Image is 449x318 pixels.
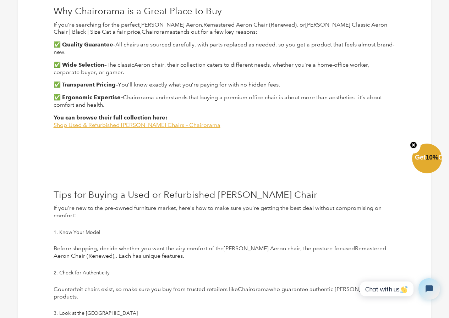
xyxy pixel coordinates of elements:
[203,21,295,28] span: Remastered Aeron Chair (Renewed
[54,286,380,300] span: who guarantee authentic [PERSON_NAME] products.
[104,61,134,68] span: The classic
[54,94,121,101] strong: ✅ Ergonomic Expertise
[238,286,269,292] span: Chairorama
[54,122,220,128] a: Shop Used & Refurbished [PERSON_NAME] Chairs – Chairorama
[295,21,305,28] span: ), or
[54,269,110,276] span: 2. Check for Authenticity
[54,229,100,235] span: 1. Know Your Model
[54,245,386,259] span: Remastered Aeron Chair (Renewed
[54,94,382,108] span: Chairorama understands that buying a premium office chair is about more than aesthetics—it’s abou...
[116,81,280,88] span: You’ll know exactly what you’re paying for with no hidden fees.
[406,137,421,154] button: Close teaser
[54,21,139,28] span: If you’re searching for the perfect
[104,61,106,68] strong: –
[142,28,173,35] span: Chairorama
[300,245,355,252] span: , the posture-focused
[415,154,448,161] span: Get Off
[113,41,115,48] strong: –
[54,114,167,121] strong: You can browse their full collection here:
[54,61,369,76] span: , their collection caters to different needs, whether you’re a home-office worker, corporate buye...
[121,94,123,101] strong: –
[352,272,446,306] iframe: Tidio Chat
[54,81,116,88] strong: ✅ Transparent Pricing
[224,245,300,252] span: [PERSON_NAME] Aeron chair
[113,252,184,259] span: ),. Each has unique features.
[54,21,387,35] span: [PERSON_NAME] Classic Aeron Chair | Black | Size C
[54,189,317,200] span: Tips for Buying a Used or Refurbished [PERSON_NAME] Chair
[426,154,438,161] span: 10%
[54,41,113,48] strong: ✅ Quality Guarantee
[202,21,203,28] span: ,
[54,61,104,68] strong: ✅ Wide Selection
[173,28,257,35] span: stands out for a few key reasons:
[106,28,142,35] span: at a fair price,
[54,205,382,219] span: If you’re new to the pre-owned furniture market, here’s how to make sure you’re getting the best ...
[54,286,238,292] span: Counterfeit chairs exist, so make sure you buy from trusted retailers like
[134,61,164,68] span: Aeron chair
[139,21,202,28] span: [PERSON_NAME] Aeron
[116,81,118,88] strong: –
[54,41,394,55] span: All chairs are sourced carefully, with parts replaced as needed, so you get a product that feels ...
[54,310,138,316] span: 3. Look at the [GEOGRAPHIC_DATA]
[54,245,224,252] span: Before shopping, decide whether you want the airy comfort of the
[54,5,222,16] span: Why Chairorama is a Great Place to Buy
[412,144,442,174] div: Get10%OffClose teaser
